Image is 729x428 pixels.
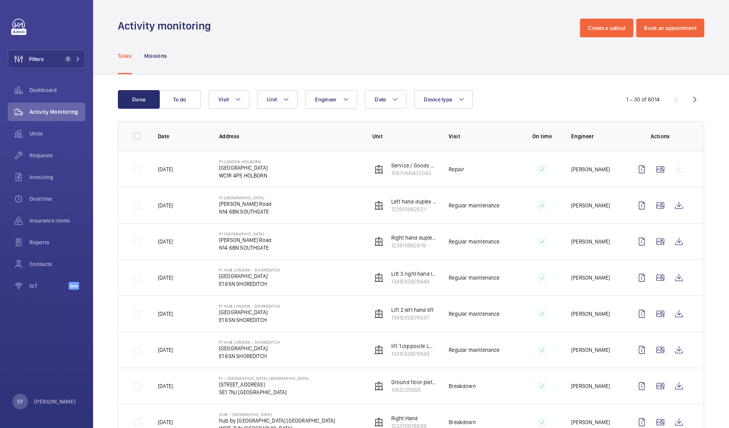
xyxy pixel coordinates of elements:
[365,90,406,109] button: Date
[219,417,335,425] p: hub by [GEOGRAPHIC_DATA] [GEOGRAPHIC_DATA]
[391,350,436,358] p: 1341EXGB78649
[449,132,513,140] p: Visit
[372,132,436,140] p: Unit
[158,418,173,426] p: [DATE]
[391,242,436,249] p: 123910962619
[158,132,207,140] p: Date
[29,55,44,63] span: Filters
[424,96,452,103] span: Device type
[219,132,360,140] p: Address
[305,90,357,109] button: Engineer
[449,165,464,173] p: Repair
[29,151,85,159] span: Requests
[219,200,271,208] p: [PERSON_NAME] Road
[219,272,280,280] p: [GEOGRAPHIC_DATA]
[34,398,76,405] p: [PERSON_NAME]
[449,238,499,245] p: Regular maintenance
[219,376,309,381] p: PI - [GEOGRAPHIC_DATA] [GEOGRAPHIC_DATA]
[219,195,271,200] p: PI [GEOGRAPHIC_DATA]
[65,56,71,62] span: 1
[219,280,280,288] p: E1 6SN SHOREDITCH
[626,96,660,103] div: 1 – 30 of 6014
[158,274,173,282] p: [DATE]
[29,217,85,224] span: Insurance items
[219,244,271,252] p: N14 6BN SOUTHGATE
[391,169,436,177] p: 1097HM1403043
[391,234,436,242] p: Right hand duplex passenger lift
[29,238,85,246] span: Reports
[374,165,384,174] img: elevator.svg
[118,90,160,109] button: Done
[158,346,173,354] p: [DATE]
[158,238,173,245] p: [DATE]
[158,310,173,318] p: [DATE]
[391,198,436,205] p: Left hand duplex passenger lift
[315,96,337,103] span: Engineer
[632,132,688,140] p: Actions
[267,96,277,103] span: Unit
[375,96,386,103] span: Date
[219,304,280,308] p: PI Hub London - Shoreditch
[219,316,280,324] p: E1 6SN SHOREDITCH
[374,381,384,391] img: elevator.svg
[449,310,499,318] p: Regular maintenance
[29,195,85,203] span: Overtime
[391,306,434,314] p: Lift 2 left hand lift
[449,382,476,390] p: Breakdown
[219,236,271,244] p: [PERSON_NAME] Road
[374,273,384,282] img: elevator.svg
[571,382,610,390] p: [PERSON_NAME]
[636,19,704,37] button: Book an appointment
[374,237,384,246] img: elevator.svg
[374,418,384,427] img: elevator.svg
[219,268,280,272] p: PI Hub London - Shoreditch
[571,346,610,354] p: [PERSON_NAME]
[571,165,610,173] p: [PERSON_NAME]
[449,418,476,426] p: Breakdown
[571,418,610,426] p: [PERSON_NAME]
[391,342,436,350] p: lift 1 (opposite LH lift)
[391,414,427,422] p: Right Hand
[374,201,384,210] img: elevator.svg
[219,308,280,316] p: [GEOGRAPHIC_DATA]
[219,381,309,388] p: [STREET_ADDRESS]
[219,231,271,236] p: PI [GEOGRAPHIC_DATA]
[219,159,268,164] p: PI London Holborn
[391,278,436,285] p: 1341EXGB78648
[414,90,473,109] button: Device type
[29,108,85,116] span: Activity Monitoring
[571,238,610,245] p: [PERSON_NAME]
[158,202,173,209] p: [DATE]
[158,165,173,173] p: [DATE]
[571,132,620,140] p: Engineer
[8,50,85,68] button: Filters1
[257,90,297,109] button: Unit
[391,162,436,169] p: Service / Goods Lift Back of House
[449,346,499,354] p: Regular maintenance
[29,130,85,137] span: Units
[219,340,280,344] p: PI Hub London - Shoreditch
[219,164,268,172] p: [GEOGRAPHIC_DATA]
[218,96,229,103] span: Visit
[571,310,610,318] p: [PERSON_NAME]
[525,132,559,140] p: On time
[219,172,268,179] p: WC1R 4PS HOLBORN
[391,205,436,213] p: 123910962621
[449,274,499,282] p: Regular maintenance
[118,19,216,33] h1: Activity monitoring
[580,19,633,37] button: Create a callout
[17,398,23,405] p: SY
[29,282,69,290] span: IoT
[159,90,201,109] button: To do
[391,386,436,394] p: 1062LE5955
[144,52,167,60] p: Missions
[219,208,271,216] p: N14 6BN SOUTHGATE
[29,173,85,181] span: Invoicing
[158,382,173,390] p: [DATE]
[391,378,436,386] p: Ground floor platform lift
[391,314,434,322] p: 1341EXGB78647
[571,202,610,209] p: [PERSON_NAME]
[69,282,79,290] span: Beta
[391,270,436,278] p: Litt 3 right hand lift
[571,274,610,282] p: [PERSON_NAME]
